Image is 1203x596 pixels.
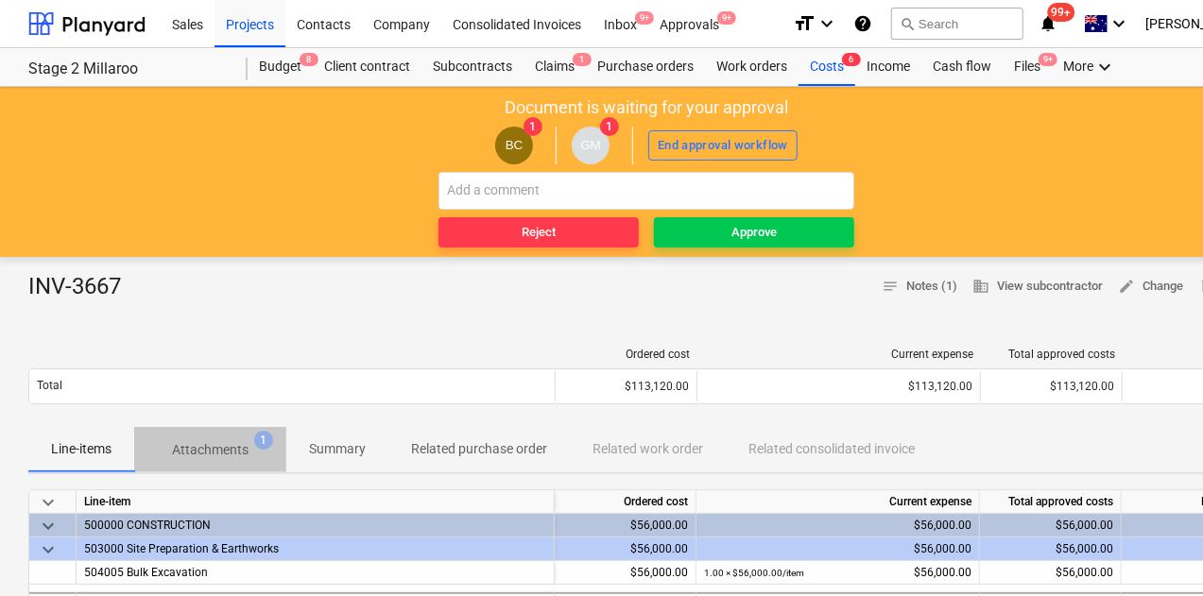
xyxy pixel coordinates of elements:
div: Current expense [705,348,973,361]
span: edit [1118,278,1135,295]
div: 503000 Site Preparation & Earthworks [84,537,546,560]
p: Summary [309,439,366,459]
div: $56,000.00 [988,561,1113,585]
button: End approval workflow [648,130,798,161]
div: $56,000.00 [562,537,688,561]
iframe: Chat Widget [1108,505,1203,596]
div: $56,000.00 [704,561,971,585]
div: $113,120.00 [705,380,972,393]
p: Line-items [51,439,112,459]
span: 6 [842,53,861,66]
span: 99+ [1048,3,1075,22]
p: Attachments [172,440,249,460]
span: View subcontractor [972,276,1103,298]
div: Total approved costs [980,490,1122,514]
input: Add a comment [438,172,854,210]
div: Files [1003,48,1052,86]
div: Stage 2 Millaroo [28,60,225,79]
span: 1 [600,117,619,136]
button: Approve [654,217,854,247]
i: keyboard_arrow_down [1108,12,1130,35]
span: BC [506,138,524,152]
i: format_size [793,12,816,35]
div: $56,000.00 [988,514,1113,537]
button: Search [891,8,1023,40]
a: Cash flow [921,48,1003,86]
span: 9+ [635,11,654,25]
div: Ordered cost [555,490,696,514]
a: Claims1 [524,48,586,86]
a: Work orders [705,48,799,86]
span: Notes (1) [882,276,957,298]
span: 9+ [1039,53,1057,66]
span: 9+ [717,11,736,25]
div: $56,000.00 [704,537,971,561]
i: keyboard_arrow_down [1093,56,1116,78]
a: Client contract [313,48,421,86]
p: Document is waiting for your approval [505,96,788,119]
div: $56,000.00 [988,537,1113,561]
span: Change [1118,276,1183,298]
i: Knowledge base [853,12,872,35]
div: Costs [799,48,855,86]
a: Income [855,48,921,86]
button: View subcontractor [965,272,1110,301]
div: End approval workflow [658,135,788,157]
span: keyboard_arrow_down [37,515,60,537]
div: $113,120.00 [988,380,1114,393]
div: More [1052,48,1127,86]
div: Billy Campbell [495,127,533,164]
div: $113,120.00 [563,380,689,393]
span: 1 [254,431,273,450]
span: search [900,16,915,31]
small: 1.00 × $56,000.00 / item [704,568,804,578]
div: $56,000.00 [562,514,688,537]
span: keyboard_arrow_down [37,491,60,514]
i: keyboard_arrow_down [816,12,838,35]
p: Total [37,378,62,394]
div: Reject [522,222,556,244]
span: 1 [573,53,592,66]
button: Change [1110,272,1191,301]
div: Budget [248,48,313,86]
a: Budget8 [248,48,313,86]
a: Files9+ [1003,48,1052,86]
p: Related purchase order [411,439,547,459]
div: Approve [731,222,777,244]
div: Current expense [696,490,980,514]
span: 504005 Bulk Excavation [84,566,208,579]
span: 1 [524,117,542,136]
a: Purchase orders [586,48,705,86]
div: $56,000.00 [704,514,971,537]
div: Total approved costs [988,348,1115,361]
button: Reject [438,217,639,247]
div: Geoff Morley [572,127,610,164]
div: $56,000.00 [562,561,688,585]
a: Costs6 [799,48,855,86]
div: Claims [524,48,586,86]
i: notifications [1039,12,1057,35]
div: Ordered cost [563,348,690,361]
span: GM [580,138,600,152]
span: keyboard_arrow_down [37,538,60,561]
div: INV-3667 [28,272,136,302]
span: notes [882,278,899,295]
span: business [972,278,989,295]
a: Subcontracts [421,48,524,86]
button: Notes (1) [874,272,965,301]
div: 500000 CONSTRUCTION [84,514,546,536]
div: Line-item [77,490,555,514]
span: 8 [300,53,318,66]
